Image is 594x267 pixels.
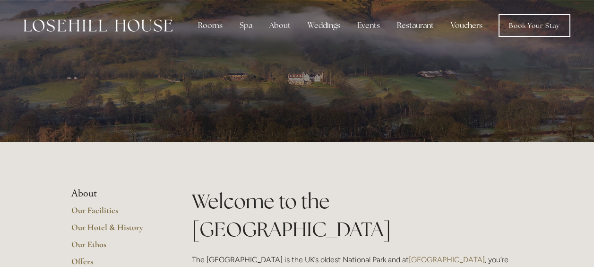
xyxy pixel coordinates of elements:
[409,255,485,264] a: [GEOGRAPHIC_DATA]
[71,205,162,222] a: Our Facilities
[71,187,162,200] li: About
[71,222,162,239] a: Our Hotel & History
[443,16,490,35] a: Vouchers
[192,187,523,243] h1: Welcome to the [GEOGRAPHIC_DATA]
[499,14,570,37] a: Book Your Stay
[262,16,298,35] div: About
[300,16,348,35] div: Weddings
[232,16,260,35] div: Spa
[190,16,230,35] div: Rooms
[71,239,162,256] a: Our Ethos
[24,19,172,32] img: Losehill House
[389,16,441,35] div: Restaurant
[350,16,387,35] div: Events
